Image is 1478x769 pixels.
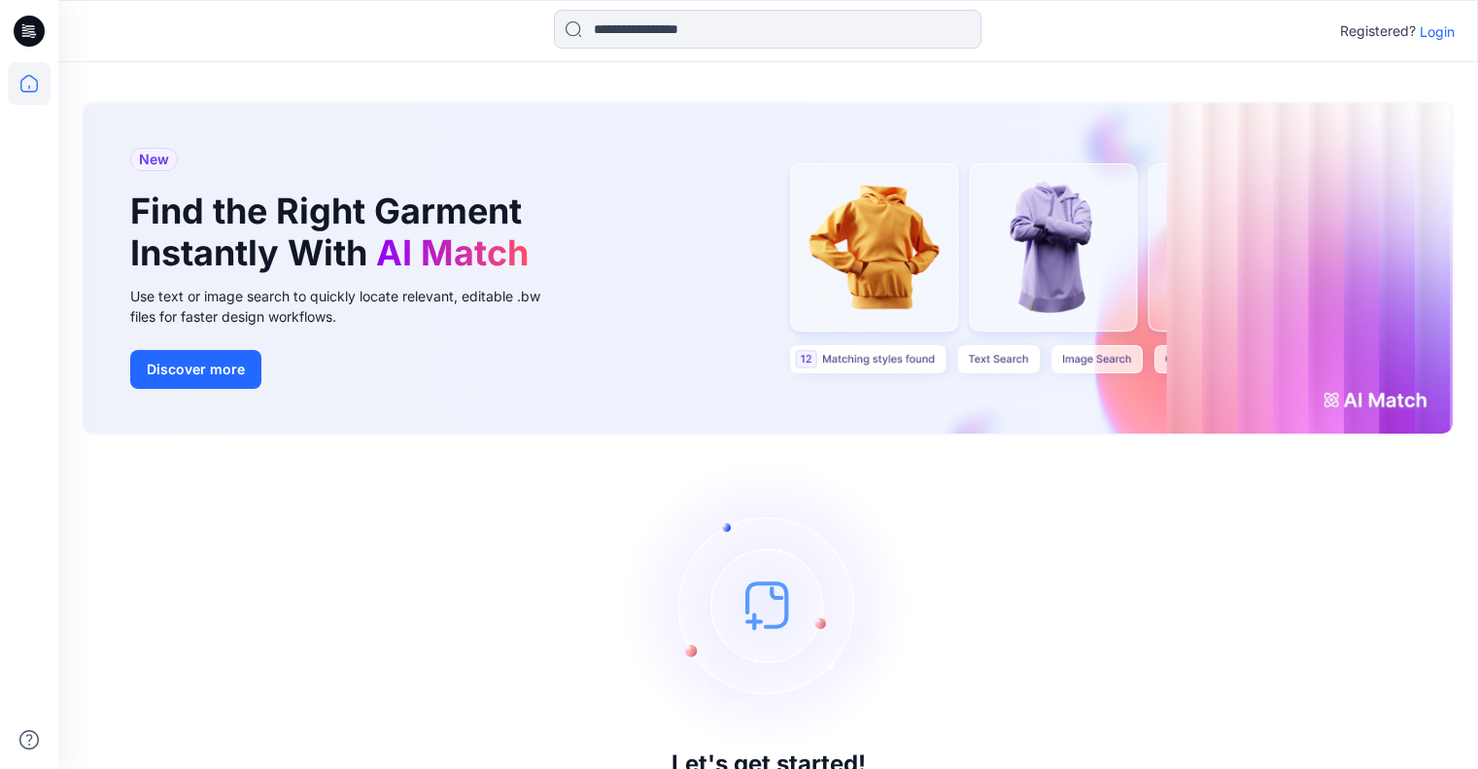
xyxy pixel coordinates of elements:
[1340,19,1416,43] p: Registered?
[623,459,914,751] img: empty-state-image.svg
[139,148,169,171] span: New
[130,286,567,327] div: Use text or image search to quickly locate relevant, editable .bw files for faster design workflows.
[130,191,538,274] h1: Find the Right Garment Instantly With
[376,231,529,274] span: AI Match
[130,350,261,389] button: Discover more
[1420,21,1455,42] p: Login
